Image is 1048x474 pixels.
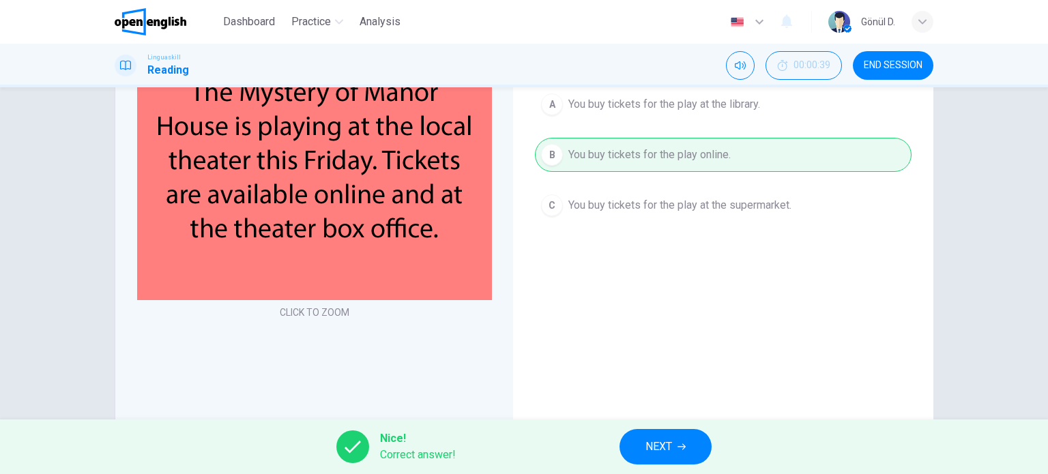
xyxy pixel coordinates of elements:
div: Gönül D. [861,14,895,30]
button: END SESSION [853,51,933,80]
span: Nice! [380,430,456,447]
a: OpenEnglish logo [115,8,218,35]
img: undefined [137,38,492,300]
button: CLICK TO ZOOM [274,303,355,322]
span: Linguaskill [147,53,181,62]
button: 00:00:39 [766,51,842,80]
span: Analysis [360,14,401,30]
img: en [729,17,746,27]
span: Practice [291,14,331,30]
button: Dashboard [218,10,280,34]
h1: Reading [147,62,189,78]
button: Practice [286,10,349,34]
button: NEXT [620,429,712,464]
div: Hide [766,51,842,80]
span: Correct answer! [380,447,456,463]
span: 00:00:39 [794,60,830,71]
button: Analysis [354,10,406,34]
div: Mute [726,51,755,80]
span: NEXT [645,437,672,456]
img: Profile picture [828,11,850,33]
span: Dashboard [223,14,275,30]
img: OpenEnglish logo [115,8,186,35]
span: END SESSION [864,60,922,71]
